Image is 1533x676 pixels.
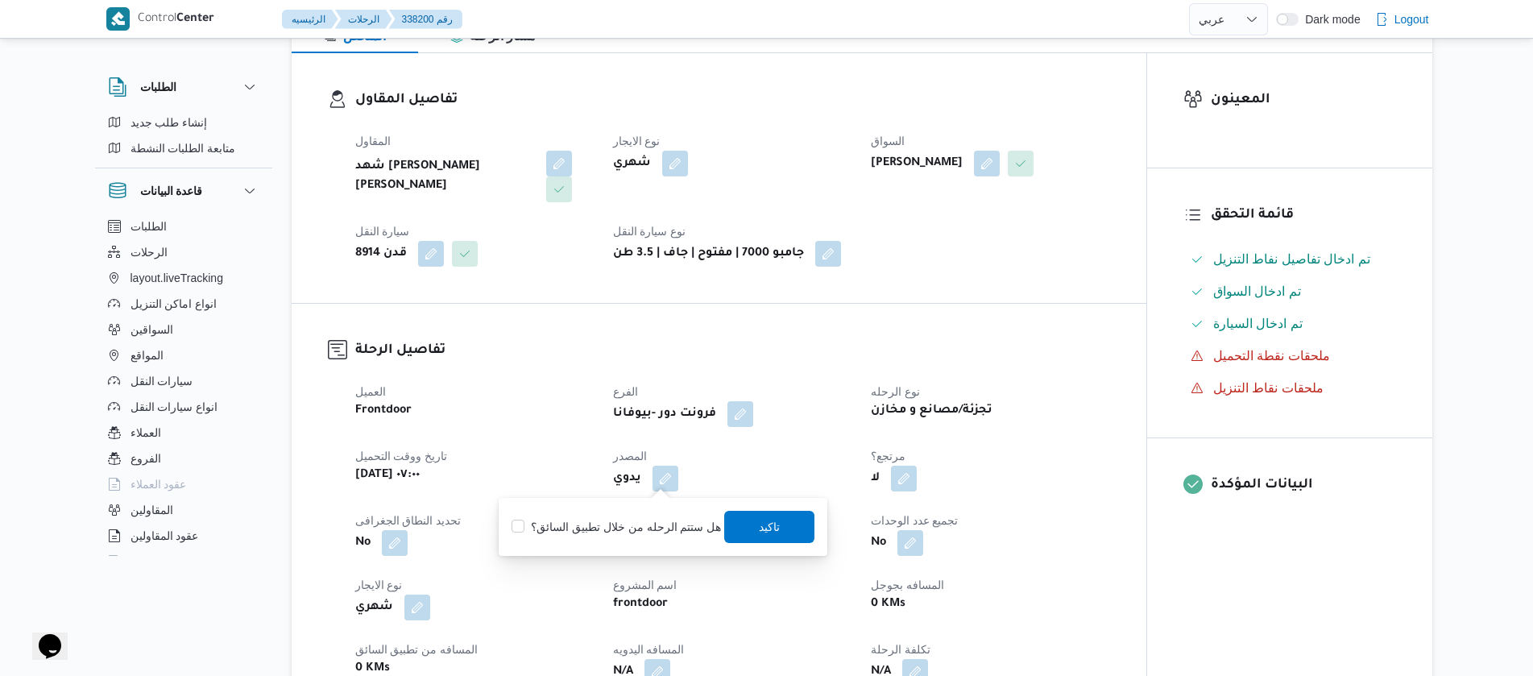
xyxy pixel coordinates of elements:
[1211,475,1396,496] h3: البيانات المؤكدة
[1184,311,1396,337] button: تم ادخال السيارة
[1213,346,1330,366] span: ملحقات نقطة التحميل
[1184,279,1396,305] button: تم ادخال السواق
[613,154,651,173] b: شهري
[102,394,266,420] button: انواع سيارات النقل
[140,77,176,97] h3: الطلبات
[871,385,920,398] span: نوع الرحله
[95,110,272,168] div: الطلبات
[871,401,992,421] b: تجزئة/مصانع و مخازن
[1184,343,1396,369] button: ملحقات نقطة التحميل
[613,135,661,147] span: نوع الايجار
[102,317,266,342] button: السواقين
[102,497,266,523] button: المقاولين
[725,511,815,543] button: تاكيد
[282,10,338,29] button: الرئيسيه
[1211,205,1396,226] h3: قائمة التحقق
[871,154,963,173] b: [PERSON_NAME]
[102,239,266,265] button: الرحلات
[613,450,647,462] span: المصدر
[1394,10,1429,29] span: Logout
[140,181,203,201] h3: قاعدة البيانات
[1213,252,1370,266] span: تم ادخال تفاصيل نفاط التنزيل
[355,466,420,485] b: [DATE] ٠٧:٠٠
[355,401,412,421] b: Frontdoor
[102,549,266,574] button: اجهزة التليفون
[355,89,1110,111] h3: تفاصيل المقاول
[613,385,638,398] span: الفرع
[1213,381,1324,395] span: ملحقات نقاط التنزيل
[871,469,880,488] b: لا
[131,423,161,442] span: العملاء
[131,526,199,545] span: عقود المقاولين
[131,113,208,132] span: إنشاء طلب جديد
[871,514,959,527] span: تجميع عدد الوحدات
[131,268,223,288] span: layout.liveTracking
[102,265,266,291] button: layout.liveTracking
[355,225,410,238] span: سيارة النقل
[102,471,266,497] button: عقود العملاء
[613,595,668,614] b: frontdoor
[1213,314,1303,334] span: تم ادخال السيارة
[1369,3,1436,35] button: Logout
[512,517,721,537] label: هل ستتم الرحله من خلال تطبيق السائق؟
[16,612,68,660] iframe: chat widget
[613,469,641,488] b: يدوي
[102,214,266,239] button: الطلبات
[871,533,886,553] b: No
[1213,284,1301,298] span: تم ادخال السواق
[1184,247,1396,272] button: تم ادخال تفاصيل نفاط التنزيل
[613,579,677,591] span: اسم المشروع
[1213,317,1303,330] span: تم ادخال السيارة
[613,225,686,238] span: نوع سيارة النقل
[131,397,218,417] span: انواع سيارات النقل
[613,404,716,424] b: فرونت دور -بيوفانا
[871,595,905,614] b: 0 KMs
[871,579,944,591] span: المسافه بجوجل
[131,346,164,365] span: المواقع
[131,371,193,391] span: سيارات النقل
[355,340,1110,362] h3: تفاصيل الرحلة
[1213,250,1370,269] span: تم ادخال تفاصيل نفاط التنزيل
[102,446,266,471] button: الفروع
[355,244,407,263] b: قدن 8914
[131,449,161,468] span: الفروع
[871,450,905,462] span: مرتجع؟
[613,643,685,656] span: المسافه اليدويه
[355,135,391,147] span: المقاول
[131,500,173,520] span: المقاولين
[102,135,266,161] button: متابعة الطلبات النشطة
[355,157,535,196] b: شهد [PERSON_NAME] [PERSON_NAME]
[1213,379,1324,398] span: ملحقات نقاط التنزيل
[355,514,462,527] span: تحديد النطاق الجغرافى
[335,10,392,29] button: الرحلات
[389,10,462,29] button: 338200 رقم
[1213,349,1330,363] span: ملحقات نقطة التحميل
[131,243,168,262] span: الرحلات
[102,110,266,135] button: إنشاء طلب جديد
[355,450,448,462] span: تاريخ ووقت التحميل
[95,214,272,562] div: قاعدة البيانات
[131,139,236,158] span: متابعة الطلبات النشطة
[1211,89,1396,111] h3: المعينون
[760,517,781,537] span: تاكيد
[102,523,266,549] button: عقود المقاولين
[131,552,197,571] span: اجهزة التليفون
[355,579,403,591] span: نوع الايجار
[108,181,259,201] button: قاعدة البيانات
[102,291,266,317] button: انواع اماكن التنزيل
[871,135,905,147] span: السواق
[1184,375,1396,401] button: ملحقات نقاط التنزيل
[131,475,187,494] span: عقود العملاء
[108,77,259,97] button: الطلبات
[1299,13,1360,26] span: Dark mode
[176,13,214,26] b: Center
[106,7,130,31] img: X8yXhbKr1z7QwAAAABJRU5ErkJggg==
[355,643,479,656] span: المسافه من تطبيق السائق
[355,598,393,617] b: شهري
[102,342,266,368] button: المواقع
[1213,282,1301,301] span: تم ادخال السواق
[131,320,173,339] span: السواقين
[871,643,930,656] span: تكلفة الرحلة
[131,217,167,236] span: الطلبات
